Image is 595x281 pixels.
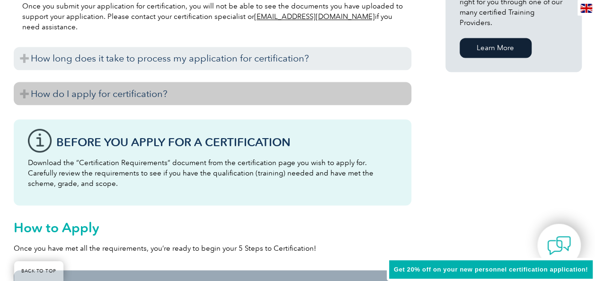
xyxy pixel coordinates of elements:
[580,4,592,13] img: en
[394,266,588,273] span: Get 20% off on your new personnel certification application!
[56,136,397,148] h3: Before You Apply For a Certification
[14,261,63,281] a: BACK TO TOP
[14,243,411,253] p: Once you have met all the requirements, you’re ready to begin your 5 Steps to Certification!
[14,82,411,105] h3: How do I apply for certification?
[14,47,411,70] h3: How long does it take to process my application for certification?
[460,38,532,58] a: Learn More
[22,1,403,32] p: Once you submit your application for certification, you will not be able to see the documents you...
[547,234,571,257] img: contact-chat.png
[254,12,375,21] a: [EMAIL_ADDRESS][DOMAIN_NAME]
[14,220,411,235] h2: How to Apply
[28,157,397,188] p: Download the “Certification Requirements” document from the certification page you wish to apply ...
